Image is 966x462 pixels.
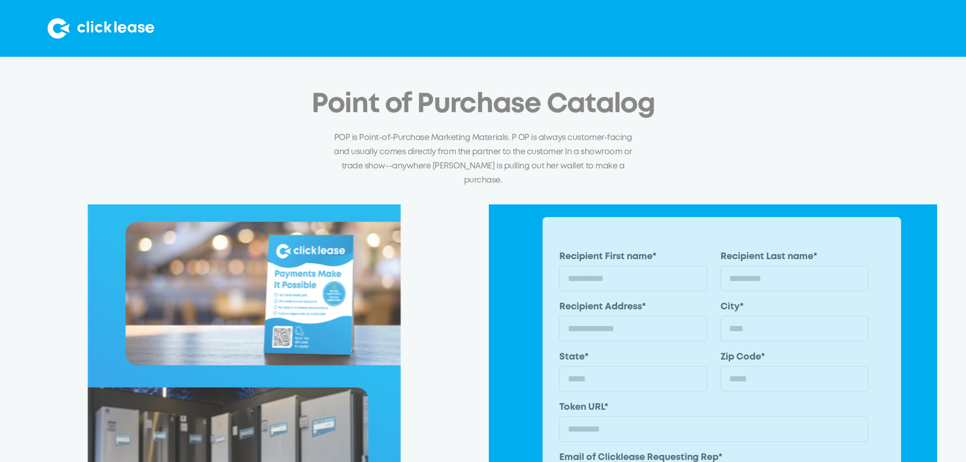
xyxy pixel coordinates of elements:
[559,401,868,414] label: Token URL*
[721,350,869,364] label: Zip Code*
[334,131,633,187] p: POP is Point-of-Purchase Marketing Materials. P OP is always customer-facing and usually comes di...
[721,300,869,313] label: City*
[559,300,707,313] label: Recipient Address*
[559,350,707,364] label: State*
[559,250,707,263] label: Recipient First name*
[311,90,655,120] h2: Point of Purchase Catalog
[48,18,154,39] img: Clicklease logo
[721,250,869,263] label: Recipient Last name*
